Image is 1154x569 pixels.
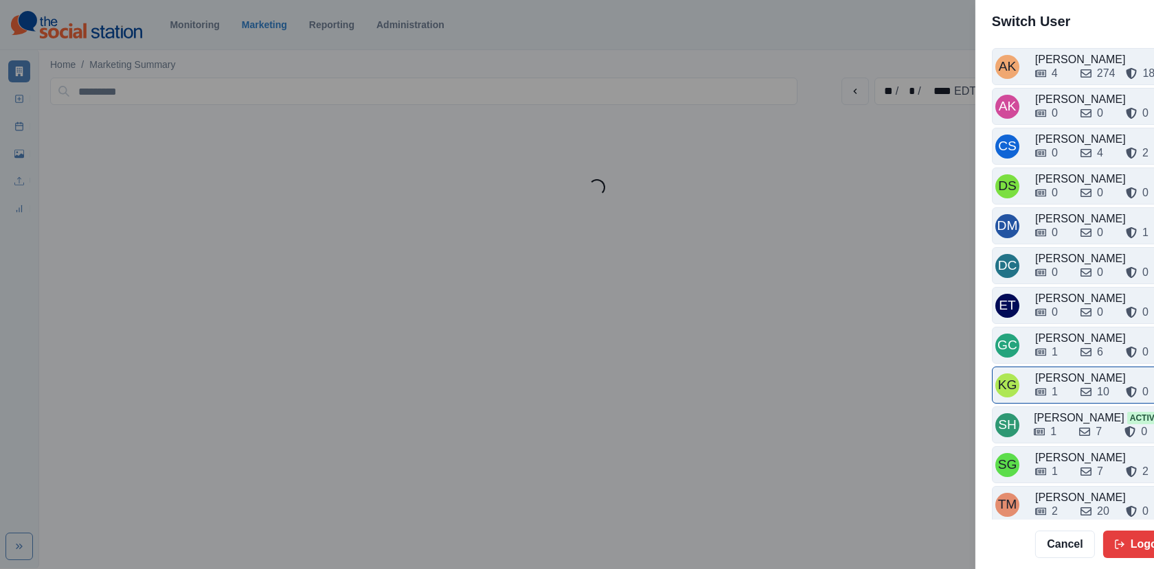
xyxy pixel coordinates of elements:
[1142,503,1149,520] div: 0
[998,170,1017,202] div: Dakota Saunders
[1097,224,1103,241] div: 0
[1097,384,1109,400] div: 10
[998,408,1017,441] div: Sara Haas
[998,488,1017,521] div: Tony Manalo
[1142,145,1149,161] div: 2
[1052,145,1058,161] div: 0
[1097,145,1103,161] div: 4
[1142,304,1149,321] div: 0
[998,249,1017,282] div: David Colangelo
[1097,105,1103,121] div: 0
[1052,264,1058,281] div: 0
[1050,423,1056,440] div: 1
[1097,185,1103,201] div: 0
[1052,65,1058,82] div: 4
[1097,304,1103,321] div: 0
[1052,463,1058,480] div: 1
[1142,224,1149,241] div: 1
[1052,503,1058,520] div: 2
[997,329,1017,362] div: Gizelle Carlos
[1097,463,1103,480] div: 7
[999,50,1017,83] div: Alex Kalogeropoulos
[997,209,1017,242] div: Darwin Manalo
[1096,423,1102,440] div: 7
[1052,344,1058,360] div: 1
[1142,264,1149,281] div: 0
[997,448,1017,481] div: Sarah Gleason
[1097,264,1103,281] div: 0
[1035,531,1094,558] button: Cancel
[998,130,1017,163] div: Crizalyn Servida
[999,289,1016,322] div: Emily Tanedo
[1052,384,1058,400] div: 1
[1141,423,1147,440] div: 0
[1142,463,1149,480] div: 2
[1052,185,1058,201] div: 0
[1052,304,1058,321] div: 0
[1142,185,1149,201] div: 0
[997,369,1017,402] div: Katrina Gallardo
[1142,344,1149,360] div: 0
[1097,344,1103,360] div: 6
[1097,503,1109,520] div: 20
[1052,224,1058,241] div: 0
[1052,105,1058,121] div: 0
[999,90,1017,123] div: Alicia Kalogeropoulos
[1142,105,1149,121] div: 0
[1142,384,1149,400] div: 0
[1097,65,1116,82] div: 274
